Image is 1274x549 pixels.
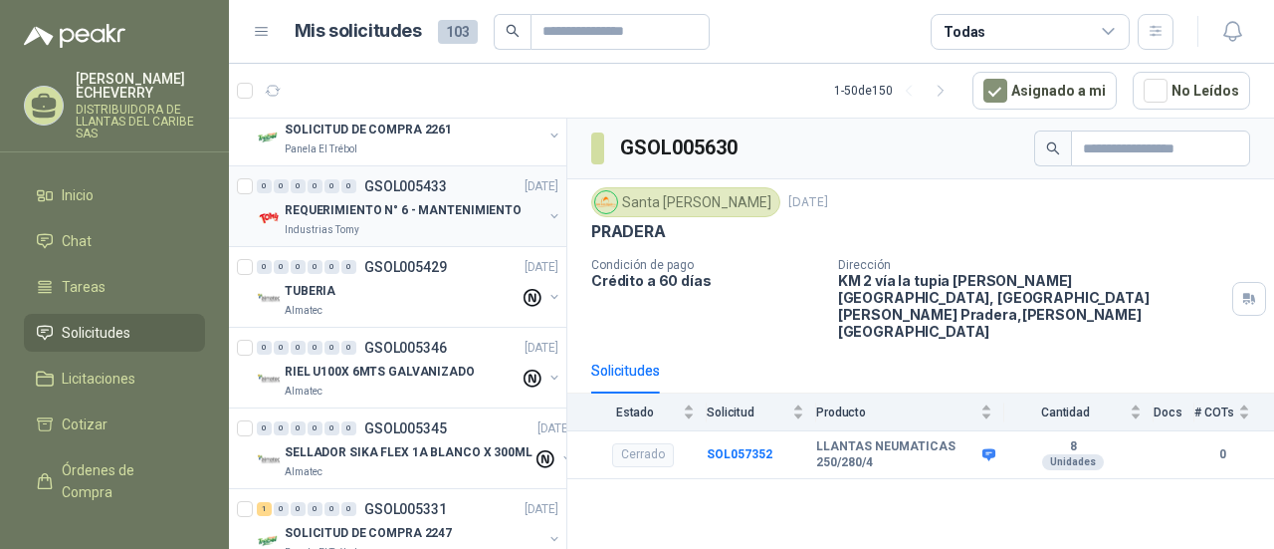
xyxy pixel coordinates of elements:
p: Panela El Trébol [285,141,357,157]
span: Producto [816,406,976,419]
p: [DATE] [525,258,558,277]
a: Cotizar [24,406,205,443]
div: 0 [308,260,322,274]
p: SOLICITUD DE COMPRA 2247 [285,524,452,543]
p: [DATE] [788,193,828,212]
p: GSOL005433 [364,179,447,193]
p: Crédito a 60 días [591,272,822,289]
div: 0 [291,502,306,516]
div: 0 [291,179,306,193]
div: 1 [257,502,272,516]
div: 0 [341,179,356,193]
span: Estado [591,406,679,419]
div: 0 [291,341,306,355]
span: Solicitud [707,406,788,419]
p: GSOL005345 [364,421,447,435]
div: 0 [257,179,272,193]
p: SELLADOR SIKA FLEX 1A BLANCO X 300ML [285,443,532,462]
img: Company Logo [595,191,617,213]
span: search [1046,141,1060,155]
b: LLANTAS NEUMATICAS 250/280/4 [816,439,977,470]
p: Almatec [285,384,322,400]
span: 103 [438,20,478,44]
th: Solicitud [707,394,816,430]
div: 0 [274,179,289,193]
a: Inicio [24,176,205,214]
span: Órdenes de Compra [62,459,186,503]
p: Dirección [838,258,1224,272]
span: Inicio [62,184,94,206]
div: 0 [324,502,339,516]
div: 0 [257,260,272,274]
a: Órdenes de Compra [24,451,205,511]
p: Almatec [285,464,322,480]
p: Almatec [285,303,322,319]
p: KM 2 vía la tupia [PERSON_NAME][GEOGRAPHIC_DATA], [GEOGRAPHIC_DATA][PERSON_NAME] Pradera , [PERSO... [838,272,1224,340]
p: GSOL005429 [364,260,447,274]
span: Cotizar [62,413,107,435]
p: RIEL U100X 6MTS GALVANIZADO [285,363,475,382]
span: Cantidad [1004,406,1126,419]
th: Docs [1154,394,1194,430]
div: 0 [341,421,356,435]
div: 0 [341,341,356,355]
div: 0 [308,341,322,355]
b: 8 [1004,439,1142,455]
a: Solicitudes [24,314,205,352]
img: Company Logo [257,126,281,149]
p: [DATE] [525,177,558,196]
div: 0 [291,260,306,274]
a: 0 0 0 0 0 0 GSOL005345[DATE] Company LogoSELLADOR SIKA FLEX 1A BLANCO X 300MLAlmatec [257,416,575,480]
a: 0 0 0 0 0 0 GSOL005433[DATE] Company LogoREQUERIMIENTO N° 6 - MANTENIMIENTOIndustrias Tomy [257,174,562,238]
div: 0 [274,421,289,435]
div: 0 [324,421,339,435]
div: 0 [341,502,356,516]
span: Tareas [62,276,106,298]
div: 0 [308,502,322,516]
p: PRADERA [591,221,666,242]
div: 0 [257,421,272,435]
span: Chat [62,230,92,252]
div: Todas [944,21,985,43]
p: GSOL005331 [364,502,447,516]
h1: Mis solicitudes [295,17,422,46]
div: 0 [274,502,289,516]
img: Company Logo [257,448,281,472]
p: Industrias Tomy [285,222,359,238]
div: 0 [308,179,322,193]
div: 0 [308,421,322,435]
h3: GSOL005630 [620,133,741,163]
p: [DATE] [525,500,558,519]
th: Producto [816,394,1004,430]
div: 0 [324,341,339,355]
p: SOLICITUD DE COMPRA 2261 [285,121,452,139]
button: Asignado a mi [972,72,1117,110]
img: Company Logo [257,287,281,311]
p: [DATE] [537,419,571,438]
a: Tareas [24,268,205,306]
div: Cerrado [612,443,674,467]
span: # COTs [1194,406,1234,419]
p: Condición de pago [591,258,822,272]
div: 0 [324,179,339,193]
span: Solicitudes [62,322,130,344]
th: # COTs [1194,394,1274,430]
div: 0 [291,421,306,435]
a: 0 0 0 0 0 0 GSOL005449[DATE] Company LogoSOLICITUD DE COMPRA 2261Panela El Trébol [257,94,562,157]
button: No Leídos [1133,72,1250,110]
p: GSOL005346 [364,341,447,355]
a: Licitaciones [24,360,205,398]
a: SOL057352 [707,447,772,461]
th: Estado [567,394,707,430]
img: Company Logo [257,368,281,392]
div: 0 [341,260,356,274]
div: 0 [324,260,339,274]
div: 0 [257,341,272,355]
a: Chat [24,222,205,260]
div: Solicitudes [591,360,660,382]
p: [PERSON_NAME] ECHEVERRY [76,72,205,100]
p: [DATE] [525,339,558,358]
span: search [506,24,520,38]
div: 0 [274,341,289,355]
